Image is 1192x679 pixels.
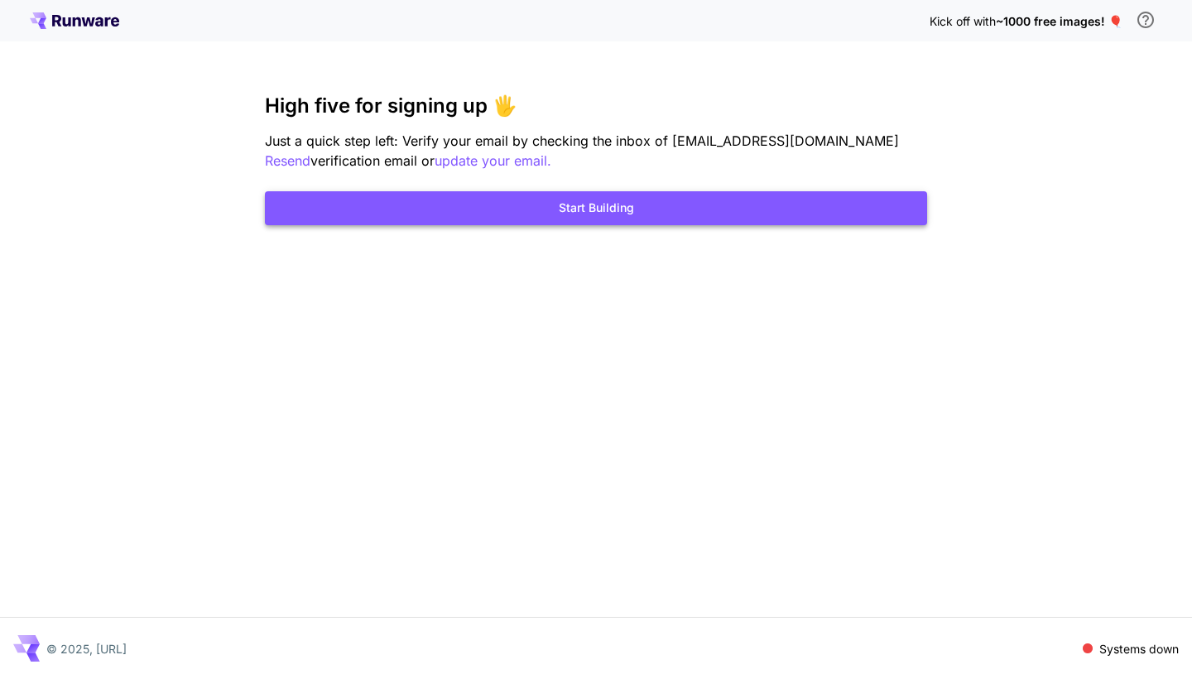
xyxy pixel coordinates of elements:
button: Start Building [265,191,927,225]
span: Kick off with [930,14,996,28]
p: © 2025, [URL] [46,640,127,657]
p: Systems down [1099,640,1179,657]
button: update your email. [435,151,551,171]
h3: High five for signing up 🖐️ [265,94,927,118]
span: verification email or [310,152,435,169]
button: In order to qualify for free credit, you need to sign up with a business email address and click ... [1129,3,1162,36]
span: ~1000 free images! 🎈 [996,14,1122,28]
span: Just a quick step left: Verify your email by checking the inbox of [EMAIL_ADDRESS][DOMAIN_NAME] [265,132,899,149]
button: Resend [265,151,310,171]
